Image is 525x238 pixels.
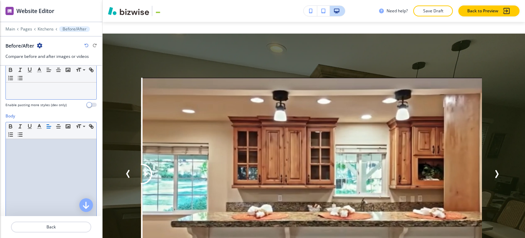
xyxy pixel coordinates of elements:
button: Before/After [59,26,90,32]
button: Back [11,222,91,233]
p: Before/After [63,27,86,32]
h2: Website Editor [16,7,54,15]
h2: Before/After [5,42,34,49]
p: Save Draft [422,8,444,14]
img: editor icon [5,7,14,15]
h4: Enable pasting more styles (dev only) [5,102,67,108]
button: Next Slide [490,166,506,181]
button: Pages [21,27,32,32]
button: Back to Preview [458,5,520,16]
button: Previous Slide [122,166,137,181]
h3: Need help? [387,8,408,14]
button: Main [5,27,15,32]
img: Bizwise Logo [108,7,149,15]
h2: Body [5,113,15,119]
p: Back to Preview [467,8,498,14]
p: Back [12,224,91,230]
img: Your Logo [155,8,174,14]
h3: Compare before and after images or videos [5,53,97,60]
button: Save Draft [413,5,453,16]
button: Kitchens [38,27,54,32]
